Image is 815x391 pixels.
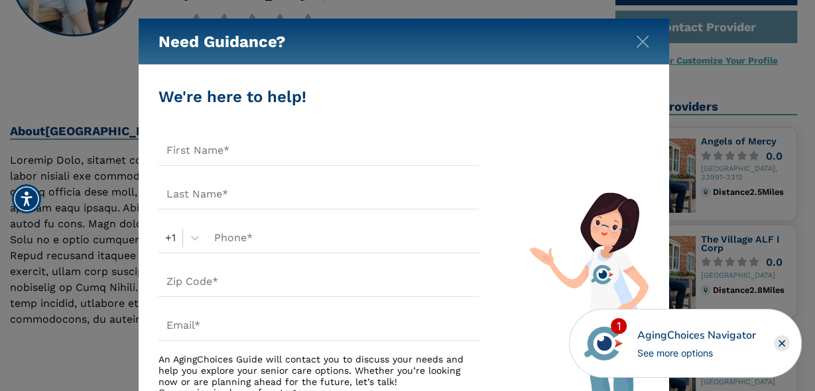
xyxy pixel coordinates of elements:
[158,85,479,109] div: We're here to help!
[158,266,479,297] input: Zip Code*
[158,179,479,209] input: Last Name*
[158,19,286,65] h5: Need Guidance?
[611,318,627,334] div: 1
[637,346,756,360] div: See more options
[12,184,41,213] div: Accessibility Menu
[581,321,626,366] img: avatar
[637,327,756,343] div: AgingChoices Navigator
[206,223,479,253] input: Phone*
[636,35,649,48] img: modal-close.svg
[158,310,479,341] input: Email*
[158,135,479,166] input: First Name*
[774,335,790,351] div: Close
[636,32,649,46] button: Close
